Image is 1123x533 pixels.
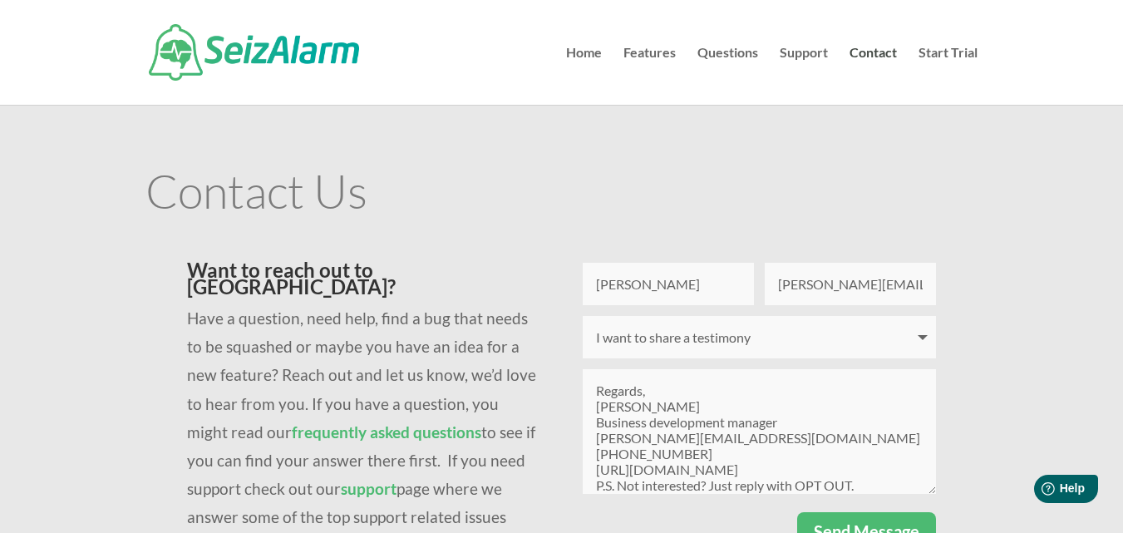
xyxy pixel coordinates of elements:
h1: Contact Us [145,167,978,222]
a: Features [623,47,676,105]
input: Name [583,263,754,305]
a: frequently asked questions [292,422,481,442]
a: Contact [850,47,897,105]
a: Start Trial [919,47,978,105]
span: Want to reach out to [GEOGRAPHIC_DATA]? [187,258,396,299]
a: Questions [697,47,758,105]
a: Support [780,47,828,105]
img: SeizAlarm [149,24,359,81]
iframe: Help widget launcher [975,468,1105,515]
a: support [341,479,396,498]
a: Home [566,47,602,105]
input: Email Address [765,263,936,305]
